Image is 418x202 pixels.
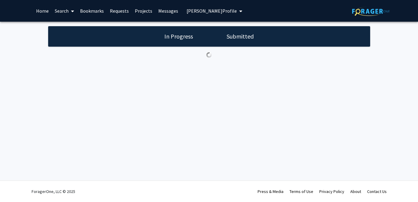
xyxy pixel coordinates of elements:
[33,0,52,21] a: Home
[225,32,255,41] h1: Submitted
[107,0,132,21] a: Requests
[77,0,107,21] a: Bookmarks
[352,7,390,16] img: ForagerOne Logo
[350,189,361,194] a: About
[258,189,283,194] a: Press & Media
[290,189,313,194] a: Terms of Use
[187,8,237,14] span: [PERSON_NAME] Profile
[319,189,344,194] a: Privacy Policy
[204,50,214,60] img: Loading
[132,0,155,21] a: Projects
[367,189,387,194] a: Contact Us
[163,32,195,41] h1: In Progress
[32,181,75,202] div: ForagerOne, LLC © 2025
[52,0,77,21] a: Search
[155,0,181,21] a: Messages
